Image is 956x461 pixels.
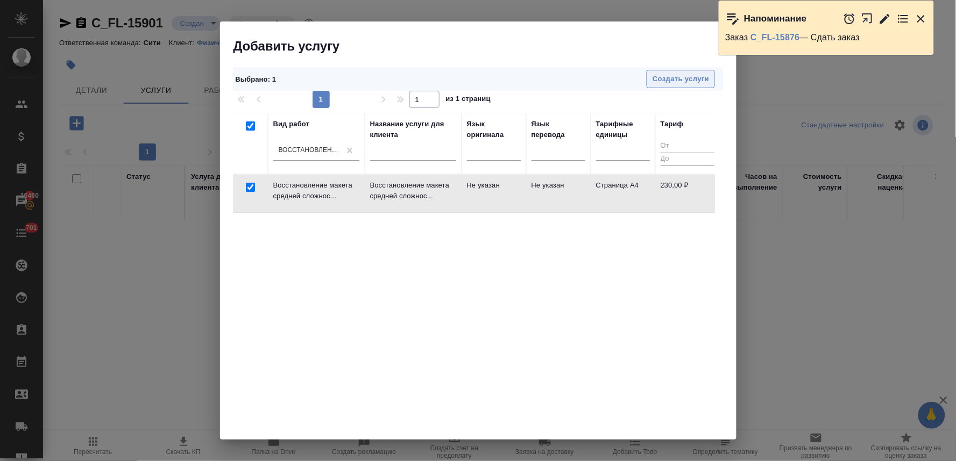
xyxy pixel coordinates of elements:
td: Не указан [462,175,526,212]
div: Название услуги для клиента [370,119,456,140]
div: Язык перевода [532,119,585,140]
span: из 1 страниц [446,92,491,108]
span: Выбрано : 1 [236,75,277,83]
input: От [661,140,714,153]
button: Создать услуги [647,70,715,89]
input: До [661,153,714,166]
p: Восстановление макета средней сложнос... [273,180,359,201]
button: Закрыть [915,12,927,25]
div: Тарифные единицы [596,119,650,140]
button: Открыть в новой вкладке [861,7,874,30]
button: Перейти в todo [897,12,910,25]
button: Отложить [843,12,856,25]
button: close [716,26,732,42]
td: 230,00 ₽ [655,175,720,212]
td: Не указан [526,175,591,212]
td: Страница А4 [591,175,655,212]
div: Язык оригинала [467,119,521,140]
p: Восстановление макета средней сложнос... [370,180,456,201]
p: Напоминание [744,13,807,24]
div: Восстановление макета средней сложности с полным соответствием оформлению оригинала [279,146,341,155]
button: Редактировать [879,12,891,25]
div: Вид работ [273,119,310,129]
span: Создать услуги [653,73,709,85]
p: Заказ — Сдать заказ [725,32,927,43]
div: Тариф [661,119,684,129]
h2: Добавить услугу [233,38,737,55]
a: C_FL-15876 [750,33,799,42]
